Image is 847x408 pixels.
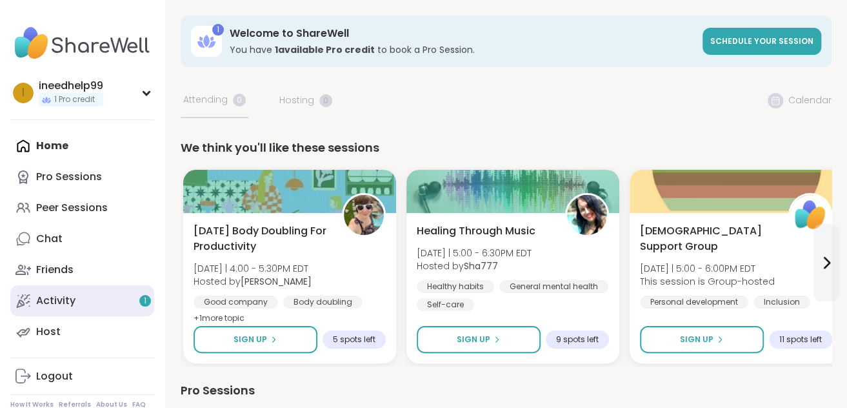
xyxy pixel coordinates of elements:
h3: Welcome to ShareWell [230,26,695,41]
div: Chat [36,232,63,246]
span: 5 spots left [333,334,375,345]
div: Peer Sessions [36,201,108,215]
img: Sha777 [567,195,607,235]
a: Pro Sessions [10,161,154,192]
span: [DATE] | 5:00 - 6:30PM EDT [417,247,532,260]
a: Activity1 [10,285,154,316]
div: General mental health [499,280,608,293]
div: Host [36,325,61,339]
span: [DATE] | 5:00 - 6:00PM EDT [640,262,775,275]
button: Sign Up [417,326,541,353]
a: Schedule your session [703,28,821,55]
span: Healing Through Music [417,223,535,239]
div: 1 [212,24,224,36]
b: [PERSON_NAME] [241,275,312,288]
span: 11 spots left [779,334,822,345]
span: 9 spots left [556,334,599,345]
div: Personal development [640,296,748,309]
div: Activity [36,294,75,308]
span: Schedule your session [710,36,813,46]
span: Hosted by [417,260,532,272]
div: Inclusion [753,296,810,309]
a: Chat [10,223,154,254]
div: We think you'll like these sessions [181,139,832,157]
b: 1 available Pro credit [275,43,375,56]
div: Friends [36,263,74,277]
span: Sign Up [680,334,713,345]
a: Host [10,316,154,347]
img: ShareWell Nav Logo [10,21,154,66]
img: ShareWell [790,195,830,235]
button: Sign Up [640,326,764,353]
span: [DEMOGRAPHIC_DATA] Support Group [640,223,774,254]
div: Self-care [417,298,474,311]
div: Logout [36,369,73,383]
span: [DATE] Body Doubling For Productivity [194,223,328,254]
h3: You have to book a Pro Session. [230,43,695,56]
span: i [22,85,25,101]
a: Logout [10,361,154,392]
img: Adrienne_QueenOfTheDawn [344,195,384,235]
a: Peer Sessions [10,192,154,223]
span: Hosted by [194,275,312,288]
span: [DATE] | 4:00 - 5:30PM EDT [194,262,312,275]
div: Healthy habits [417,280,494,293]
div: Body doubling [283,296,363,309]
b: Sha777 [464,260,498,272]
a: Friends [10,254,154,285]
button: Sign Up [194,326,317,353]
div: Pro Sessions [181,382,832,400]
div: Good company [194,296,278,309]
div: ineedhelp99 [39,79,103,93]
span: This session is Group-hosted [640,275,775,288]
span: 1 Pro credit [54,94,95,105]
span: Sign Up [234,334,267,345]
span: Sign Up [457,334,490,345]
div: Pro Sessions [36,170,102,184]
span: 1 [144,296,146,307]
